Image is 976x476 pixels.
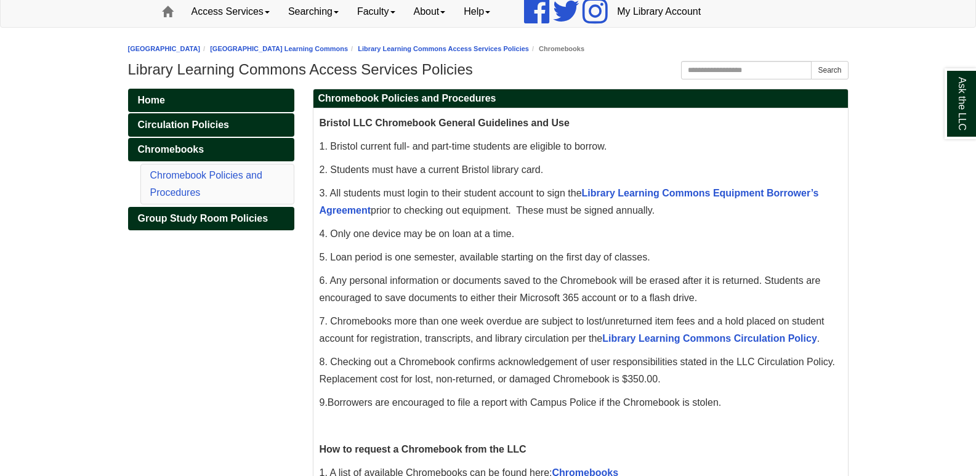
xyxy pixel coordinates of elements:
[128,138,294,161] a: Chromebooks
[138,119,229,130] span: Circulation Policies
[128,61,849,78] h1: Library Learning Commons Access Services Policies
[320,397,325,408] span: 9
[320,275,821,303] span: 6. Any personal information or documents saved to the Chromebook will be erased after it is retur...
[320,357,835,384] span: 8. Checking out a Chromebook confirms acknowledgement of user responsibilities stated in the LLC ...
[138,144,204,155] span: Chromebooks
[320,141,607,151] span: 1. Bristol current full- and part-time students are eligible to borrow.
[358,45,529,52] a: Library Learning Commons Access Services Policies
[210,45,348,52] a: [GEOGRAPHIC_DATA] Learning Commons
[128,89,294,230] div: Guide Pages
[128,43,849,55] nav: breadcrumb
[320,316,825,344] span: 7. Chromebooks more than one week overdue are subject to lost/unreturned item fees and a hold pla...
[811,61,848,79] button: Search
[320,444,526,454] strong: How to request a Chromebook from the LLC
[320,394,842,411] p: .
[128,45,201,52] a: [GEOGRAPHIC_DATA]
[128,89,294,112] a: Home
[320,228,515,239] span: 4. Only one device may be on loan at a time.
[320,118,570,128] span: Bristol LLC Chromebook General Guidelines and Use
[128,207,294,230] a: Group Study Room Policies
[529,43,584,55] li: Chromebooks
[320,164,544,175] span: 2. Students must have a current Bristol library card.
[128,113,294,137] a: Circulation Policies
[320,252,650,262] span: 5. Loan period is one semester, available starting on the first day of classes.
[138,95,165,105] span: Home
[150,170,262,198] a: Chromebook Policies and Procedures
[602,333,817,344] a: Library Learning Commons Circulation Policy
[320,188,819,216] span: 3. All students must login to their student account to sign the prior to checking out equipment. ...
[138,213,268,224] span: Group Study Room Policies
[313,89,848,108] h2: Chromebook Policies and Procedures
[328,397,721,408] span: Borrowers are encouraged to file a report with Campus Police if the Chromebook is stolen.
